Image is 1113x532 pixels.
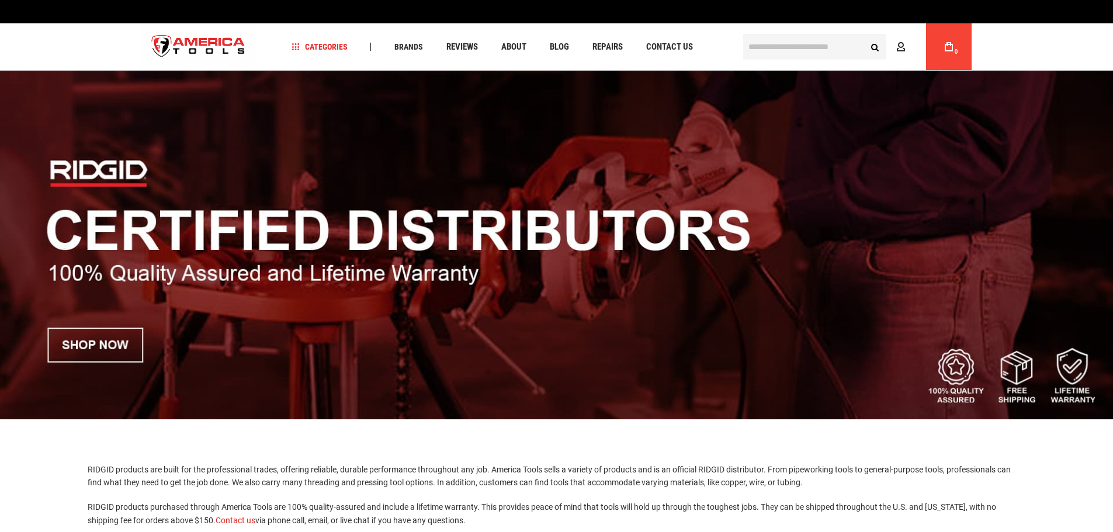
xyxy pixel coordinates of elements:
p: RIDGID products purchased through America Tools are 100% quality-assured and include a lifetime w... [88,500,1025,527]
a: About [496,39,532,55]
a: Repairs [587,39,628,55]
a: Reviews [441,39,483,55]
a: Contact us [216,516,255,525]
a: Categories [286,39,353,55]
p: RIDGID products are built for the professional trades, offering reliable, durable performance thr... [88,463,1025,489]
button: Search [864,36,886,58]
a: Brands [389,39,428,55]
span: Contact Us [646,43,693,51]
span: Repairs [592,43,623,51]
img: America Tools [142,25,255,69]
span: 0 [955,48,958,55]
a: 0 [938,23,960,70]
a: store logo [142,25,255,69]
a: Contact Us [641,39,698,55]
span: Blog [550,43,569,51]
span: Brands [394,43,423,51]
span: Reviews [446,43,478,51]
span: Categories [292,43,348,51]
a: Blog [545,39,574,55]
span: About [501,43,526,51]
